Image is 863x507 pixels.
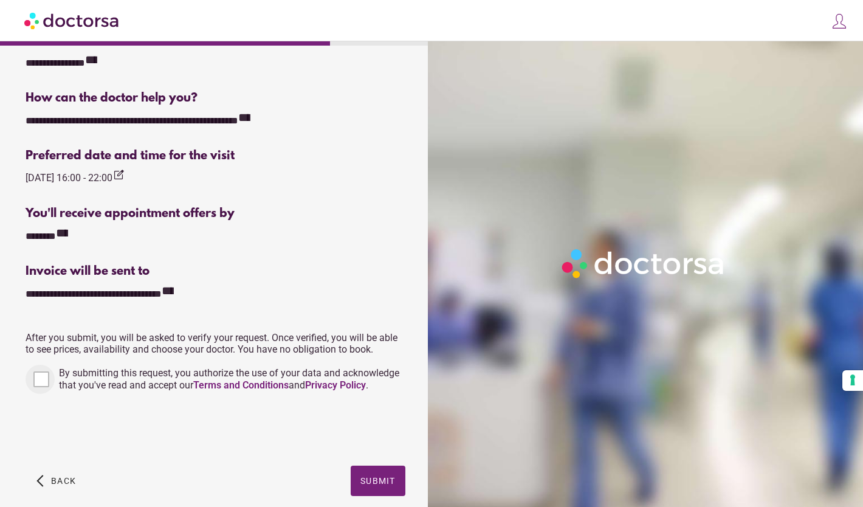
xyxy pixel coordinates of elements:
[51,476,76,486] span: Back
[26,169,125,185] div: [DATE] 16:00 - 22:00
[360,476,396,486] span: Submit
[305,379,366,391] a: Privacy Policy
[112,169,125,181] i: edit_square
[24,7,120,34] img: Doctorsa.com
[193,379,289,391] a: Terms and Conditions
[557,244,730,283] img: Logo-Doctorsa-trans-White-partial-flat.png
[32,466,81,496] button: arrow_back_ios Back
[26,149,405,163] div: Preferred date and time for the visit
[26,207,405,221] div: You'll receive appointment offers by
[842,370,863,391] button: Your consent preferences for tracking technologies
[351,466,405,496] button: Submit
[26,264,405,278] div: Invoice will be sent to
[26,91,405,105] div: How can the doctor help you?
[26,332,405,355] p: After you submit, you will be asked to verify your request. Once verified, you will be able to se...
[26,406,210,454] iframe: reCAPTCHA
[831,13,848,30] img: icons8-customer-100.png
[59,367,399,391] span: By submitting this request, you authorize the use of your data and acknowledge that you've read a...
